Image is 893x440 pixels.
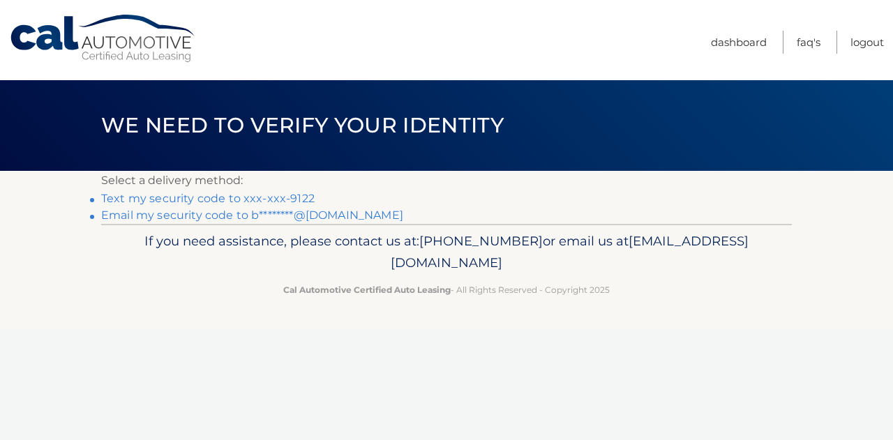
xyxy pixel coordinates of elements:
[101,112,504,138] span: We need to verify your identity
[110,282,783,297] p: - All Rights Reserved - Copyright 2025
[797,31,820,54] a: FAQ's
[419,233,543,249] span: [PHONE_NUMBER]
[283,285,451,295] strong: Cal Automotive Certified Auto Leasing
[101,192,315,205] a: Text my security code to xxx-xxx-9122
[850,31,884,54] a: Logout
[101,208,403,222] a: Email my security code to b********@[DOMAIN_NAME]
[9,14,197,63] a: Cal Automotive
[101,171,792,190] p: Select a delivery method:
[711,31,767,54] a: Dashboard
[110,230,783,275] p: If you need assistance, please contact us at: or email us at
